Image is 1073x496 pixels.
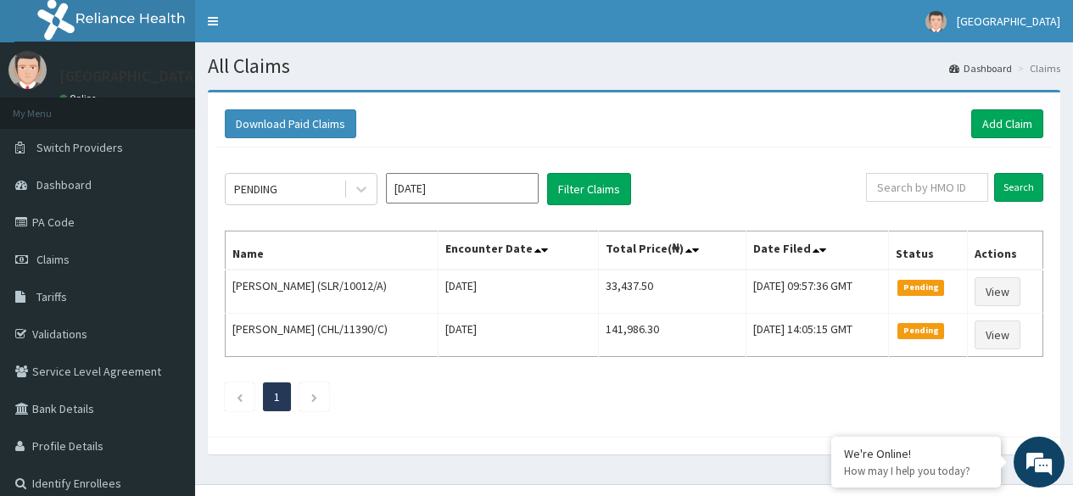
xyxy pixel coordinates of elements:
[844,446,988,461] div: We're Online!
[994,173,1043,202] input: Search
[746,231,889,270] th: Date Filed
[439,314,598,357] td: [DATE]
[36,140,123,155] span: Switch Providers
[746,314,889,357] td: [DATE] 14:05:15 GMT
[59,69,199,84] p: [GEOGRAPHIC_DATA]
[598,270,746,314] td: 33,437.50
[59,92,100,104] a: Online
[386,173,539,203] input: Select Month and Year
[226,314,439,357] td: [PERSON_NAME] (CHL/11390/C)
[8,51,47,89] img: User Image
[274,389,280,404] a: Page 1 is your current page
[234,181,277,198] div: PENDING
[746,270,889,314] td: [DATE] 09:57:36 GMT
[225,109,356,138] button: Download Paid Claims
[598,231,746,270] th: Total Price(₦)
[897,323,944,338] span: Pending
[949,61,1012,75] a: Dashboard
[866,173,988,202] input: Search by HMO ID
[598,314,746,357] td: 141,986.30
[208,55,1060,77] h1: All Claims
[925,11,947,32] img: User Image
[36,177,92,192] span: Dashboard
[226,231,439,270] th: Name
[957,14,1060,29] span: [GEOGRAPHIC_DATA]
[36,252,70,267] span: Claims
[975,320,1020,349] a: View
[547,173,631,205] button: Filter Claims
[439,270,598,314] td: [DATE]
[1014,61,1060,75] li: Claims
[975,277,1020,306] a: View
[967,231,1042,270] th: Actions
[310,389,318,404] a: Next page
[889,231,967,270] th: Status
[236,389,243,404] a: Previous page
[226,270,439,314] td: [PERSON_NAME] (SLR/10012/A)
[36,289,67,304] span: Tariffs
[439,231,598,270] th: Encounter Date
[971,109,1043,138] a: Add Claim
[897,280,944,295] span: Pending
[844,464,988,478] p: How may I help you today?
